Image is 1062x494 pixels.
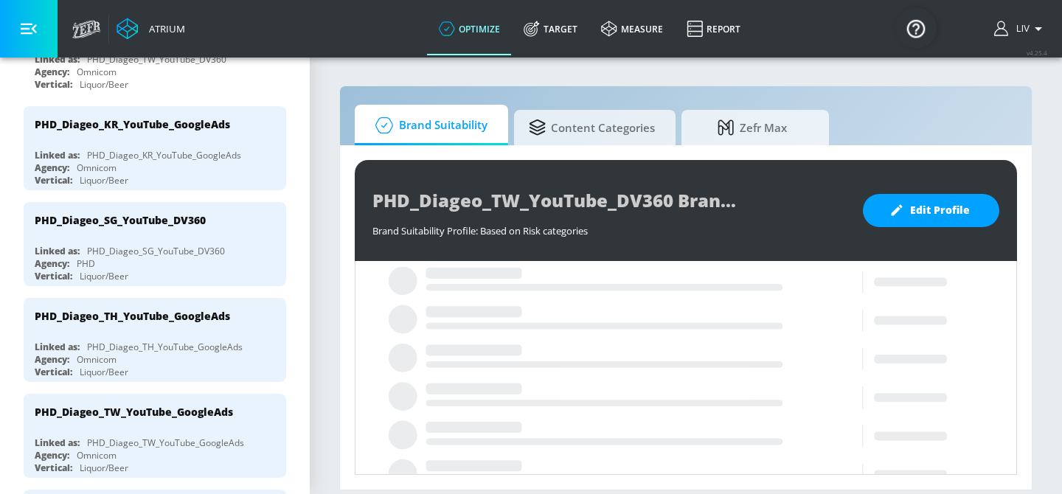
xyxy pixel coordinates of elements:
[80,270,128,282] div: Liquor/Beer
[372,217,848,237] div: Brand Suitability Profile: Based on Risk categories
[35,449,69,462] div: Agency:
[24,394,286,478] div: PHD_Diageo_TW_YouTube_GoogleAdsLinked as:PHD_Diageo_TW_YouTube_GoogleAdsAgency:OmnicomVertical:Li...
[87,53,226,66] div: PHD_Diageo_TW_YouTube_DV360
[512,2,589,55] a: Target
[35,405,233,419] div: PHD_Diageo_TW_YouTube_GoogleAds
[35,245,80,257] div: Linked as:
[369,108,487,143] span: Brand Suitability
[117,18,185,40] a: Atrium
[35,309,230,323] div: PHD_Diageo_TH_YouTube_GoogleAds
[87,245,225,257] div: PHD_Diageo_SG_YouTube_DV360
[87,436,244,449] div: PHD_Diageo_TW_YouTube_GoogleAds
[24,202,286,286] div: PHD_Diageo_SG_YouTube_DV360Linked as:PHD_Diageo_SG_YouTube_DV360Agency:PHDVertical:Liquor/Beer
[24,106,286,190] div: PHD_Diageo_KR_YouTube_GoogleAdsLinked as:PHD_Diageo_KR_YouTube_GoogleAdsAgency:OmnicomVertical:Li...
[35,462,72,474] div: Vertical:
[1027,49,1047,57] span: v 4.25.4
[675,2,752,55] a: Report
[77,353,117,366] div: Omnicom
[77,449,117,462] div: Omnicom
[427,2,512,55] a: optimize
[529,110,655,145] span: Content Categories
[24,298,286,382] div: PHD_Diageo_TH_YouTube_GoogleAdsLinked as:PHD_Diageo_TH_YouTube_GoogleAdsAgency:OmnicomVertical:Li...
[35,436,80,449] div: Linked as:
[35,341,80,353] div: Linked as:
[35,213,206,227] div: PHD_Diageo_SG_YouTube_DV360
[35,66,69,78] div: Agency:
[87,149,241,161] div: PHD_Diageo_KR_YouTube_GoogleAds
[35,366,72,378] div: Vertical:
[77,66,117,78] div: Omnicom
[87,341,243,353] div: PHD_Diageo_TH_YouTube_GoogleAds
[35,78,72,91] div: Vertical:
[77,257,95,270] div: PHD
[863,194,999,227] button: Edit Profile
[35,117,230,131] div: PHD_Diageo_KR_YouTube_GoogleAds
[35,161,69,174] div: Agency:
[35,270,72,282] div: Vertical:
[895,7,937,49] button: Open Resource Center
[77,161,117,174] div: Omnicom
[35,353,69,366] div: Agency:
[35,149,80,161] div: Linked as:
[892,201,970,220] span: Edit Profile
[80,462,128,474] div: Liquor/Beer
[143,22,185,35] div: Atrium
[35,174,72,187] div: Vertical:
[80,174,128,187] div: Liquor/Beer
[80,366,128,378] div: Liquor/Beer
[994,20,1047,38] button: Liv
[80,78,128,91] div: Liquor/Beer
[696,110,808,145] span: Zefr Max
[35,257,69,270] div: Agency:
[35,53,80,66] div: Linked as:
[589,2,675,55] a: measure
[1010,24,1030,34] span: login as: liv.ho@zefr.com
